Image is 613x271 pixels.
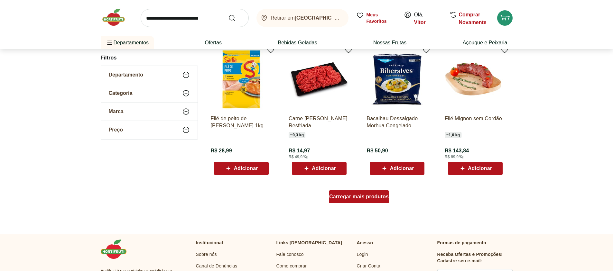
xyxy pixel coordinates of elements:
[196,239,223,246] p: Institucional
[271,15,342,21] span: Retirar em
[445,147,469,154] span: R$ 143,84
[357,263,380,269] a: Criar Conta
[211,49,272,110] img: Filé de peito de frango Sadia 1kg
[101,8,133,27] img: Hortifruti
[367,12,396,24] span: Meus Favoritos
[497,10,513,26] button: Carrinho
[211,147,232,154] span: R$ 28,99
[468,166,492,171] span: Adicionar
[101,84,198,102] button: Categoria
[445,115,506,129] a: Filé Mignon sem Cordão
[312,166,336,171] span: Adicionar
[289,132,305,138] span: ~ 0,3 kg
[141,9,249,27] input: search
[289,147,310,154] span: R$ 14,97
[448,162,503,175] button: Adicionar
[367,147,388,154] span: R$ 50,90
[109,108,124,115] span: Marca
[106,35,149,50] span: Departamentos
[211,115,272,129] a: Filé de peito de [PERSON_NAME] 1kg
[437,239,513,246] p: Formas de pagamento
[507,15,510,21] span: 7
[414,11,443,26] span: Olá,
[437,251,503,257] h3: Receba Ofertas e Promoções!
[101,103,198,121] button: Marca
[463,39,507,47] a: Açougue e Peixaria
[106,35,114,50] button: Menu
[357,239,373,246] p: Acesso
[101,66,198,84] button: Departamento
[101,239,133,259] img: Hortifruti
[370,162,424,175] button: Adicionar
[228,14,244,22] button: Submit Search
[289,154,309,159] span: R$ 49,9/Kg
[278,39,317,47] a: Bebidas Geladas
[445,49,506,110] img: Filé Mignon sem Cordão
[356,12,396,24] a: Meus Favoritos
[276,263,307,269] a: Como comprar
[109,90,133,96] span: Categoria
[329,190,389,206] a: Carregar mais produtos
[289,49,350,110] img: Carne Moída Bovina Resfriada
[289,115,350,129] a: Carne [PERSON_NAME] Resfriada
[373,39,406,47] a: Nossas Frutas
[367,49,428,110] img: Bacalhau Dessalgado Morhua Congelado Riberalves 400G
[329,194,389,199] span: Carregar mais produtos
[196,251,217,257] a: Sobre nós
[276,251,304,257] a: Fale conosco
[256,9,348,27] button: Retirar em[GEOGRAPHIC_DATA]/[GEOGRAPHIC_DATA]
[196,263,237,269] a: Canal de Denúncias
[234,166,258,171] span: Adicionar
[101,51,198,64] h2: Filtros
[109,72,144,78] span: Departamento
[357,251,368,257] a: Login
[459,12,487,25] a: Comprar Novamente
[414,20,426,25] a: Vitor
[445,154,465,159] span: R$ 89,9/Kg
[205,39,221,47] a: Ofertas
[214,162,269,175] button: Adicionar
[292,162,347,175] button: Adicionar
[109,127,123,133] span: Preço
[367,115,428,129] a: Bacalhau Dessalgado Morhua Congelado Riberalves 400G
[295,15,406,21] b: [GEOGRAPHIC_DATA]/[GEOGRAPHIC_DATA]
[101,121,198,139] button: Preço
[445,132,461,138] span: ~ 1,6 kg
[437,257,482,264] h3: Cadastre seu e-mail:
[276,239,342,246] p: Links [DEMOGRAPHIC_DATA]
[390,166,414,171] span: Adicionar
